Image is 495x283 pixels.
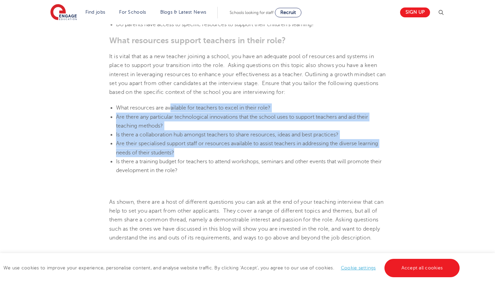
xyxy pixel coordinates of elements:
span: What resources support teachers in their role? [109,36,286,45]
a: Blogs & Latest News [160,10,207,15]
span: Recruit [280,10,296,15]
a: Cookie settings [341,265,376,270]
span: As shown, there are a host of different questions you can ask at the end of your teaching intervi... [109,199,383,241]
span: Are there any particular technological innovations that the school uses to support teachers and a... [116,114,368,129]
span: What resources are available for teachers to excel in their role? [116,105,270,111]
a: Find jobs [85,10,105,15]
a: Accept all cookies [384,259,460,277]
a: Sign up [400,7,430,17]
span: Schools looking for staff [230,10,274,15]
span: It is vital that as a new teacher joining a school, you have an adequate pool of resources and sy... [109,53,386,95]
img: Engage Education [50,4,77,21]
span: We use cookies to improve your experience, personalise content, and analyse website traffic. By c... [3,265,461,270]
span: Do parents have access to specific resources to support their children’s learning? [116,21,314,28]
a: Recruit [275,8,301,17]
span: Is there a collaboration hub amongst teachers to share resources, ideas and best practices? [116,132,339,138]
span: Is there a training budget for teachers to attend workshops, seminars and other events that will ... [116,159,382,173]
span: Are their specialised support staff or resources available to assist teachers in addressing the d... [116,140,378,155]
a: For Schools [119,10,146,15]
